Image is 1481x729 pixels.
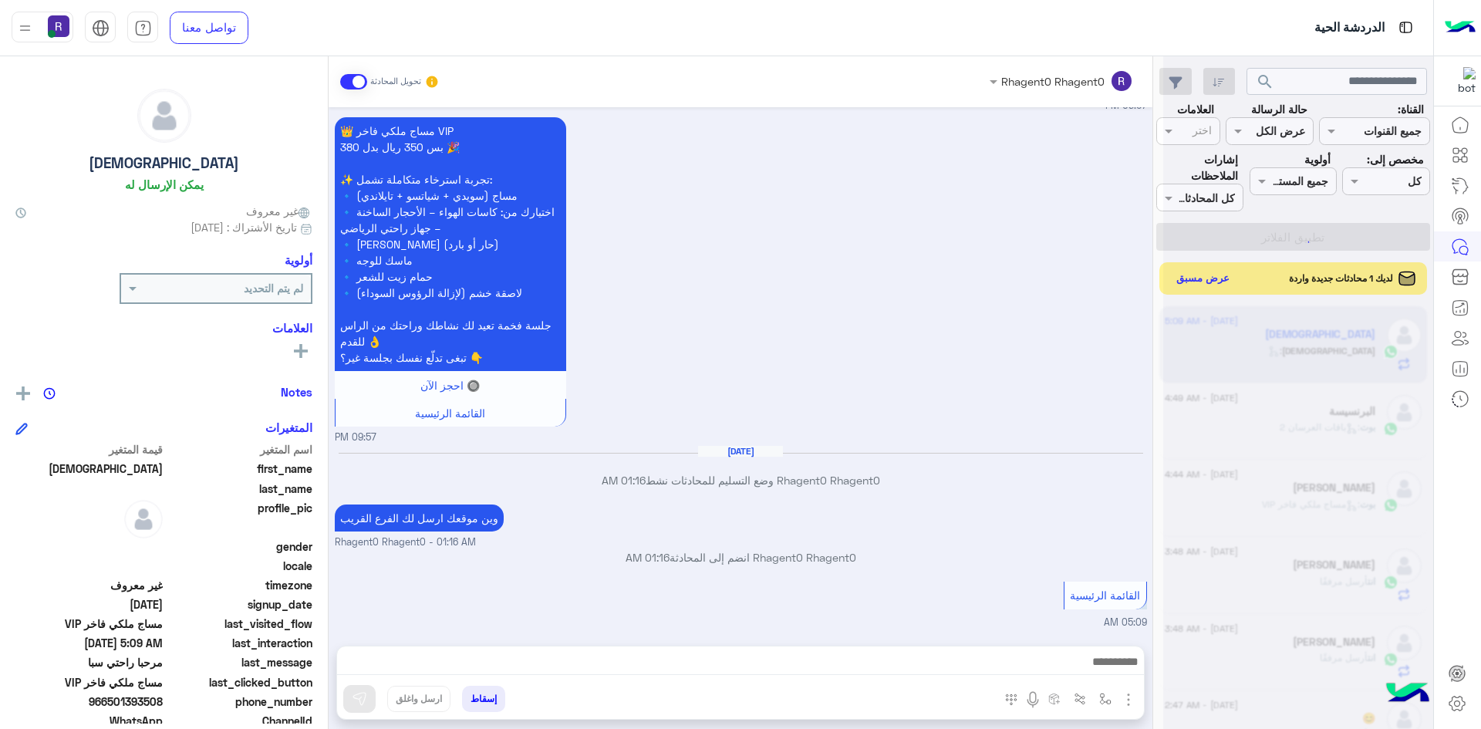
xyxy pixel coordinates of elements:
[1284,228,1311,255] div: loading...
[1024,690,1042,709] img: send voice note
[1119,690,1138,709] img: send attachment
[15,19,35,38] img: profile
[1074,693,1086,705] img: Trigger scenario
[15,654,163,670] span: مرحبا راحتي سبا
[1042,686,1068,711] button: create order
[15,674,163,690] span: مساج ملكي فاخر VIP
[15,321,312,335] h6: العلامات
[15,538,163,555] span: null
[166,500,313,535] span: profile_pic
[602,474,646,487] span: 01:16 AM
[125,177,204,191] h6: يمكن الإرسال له
[420,379,480,392] span: 🔘 احجز الآن
[1445,12,1476,44] img: Logo
[1068,686,1093,711] button: Trigger scenario
[387,686,450,712] button: ارسل واغلق
[166,654,313,670] span: last_message
[1156,223,1430,251] button: تطبيق الفلاتر
[1381,667,1435,721] img: hulul-logo.png
[1396,18,1415,37] img: tab
[92,19,110,37] img: tab
[166,694,313,710] span: phone_number
[1193,122,1214,142] div: اختر
[1048,693,1061,705] img: create order
[170,12,248,44] a: تواصل معنا
[166,441,313,457] span: اسم المتغير
[15,461,163,477] span: Islam
[335,505,504,532] p: 21/8/2025, 1:16 AM
[15,577,163,593] span: غير معروف
[246,203,312,219] span: غير معروف
[265,420,312,434] h6: المتغيرات
[1104,616,1147,628] span: 05:09 AM
[1448,67,1476,95] img: 322853014244696
[15,596,163,613] span: 2025-08-20T18:57:19.282Z
[1005,694,1017,706] img: make a call
[15,616,163,632] span: مساج ملكي فاخر VIP
[415,407,485,420] span: القائمة الرئيسية
[166,674,313,690] span: last_clicked_button
[16,386,30,400] img: add
[134,19,152,37] img: tab
[335,549,1147,565] p: Rhagent0 Rhagent0 انضم إلى المحادثة
[15,713,163,729] span: 2
[15,558,163,574] span: null
[124,500,163,538] img: defaultAdmin.png
[335,472,1147,488] p: Rhagent0 Rhagent0 وضع التسليم للمحادثات نشط
[48,15,69,37] img: userImage
[15,441,163,457] span: قيمة المتغير
[462,686,505,712] button: إسقاط
[1093,686,1118,711] button: select flow
[166,481,313,497] span: last_name
[285,253,312,267] h6: أولوية
[1314,18,1385,39] p: الدردشة الحية
[281,385,312,399] h6: Notes
[626,551,670,564] span: 01:16 AM
[15,694,163,710] span: 966501393508
[335,535,476,550] span: Rhagent0 Rhagent0 - 01:16 AM
[15,635,163,651] span: 2025-08-21T02:09:35.1541625Z
[43,387,56,400] img: notes
[166,596,313,613] span: signup_date
[1156,151,1238,184] label: إشارات الملاحظات
[191,219,297,235] span: تاريخ الأشتراك : [DATE]
[698,446,783,457] h6: [DATE]
[1099,693,1112,705] img: select flow
[335,117,566,371] p: 20/8/2025, 9:57 PM
[370,76,421,88] small: تحويل المحادثة
[166,635,313,651] span: last_interaction
[127,12,158,44] a: tab
[166,558,313,574] span: locale
[335,430,376,445] span: 09:57 PM
[166,713,313,729] span: ChannelId
[89,154,239,172] h5: [DEMOGRAPHIC_DATA]
[166,461,313,477] span: first_name
[166,538,313,555] span: gender
[166,577,313,593] span: timezone
[1070,589,1140,602] span: القائمة الرئيسية
[138,89,191,142] img: defaultAdmin.png
[352,691,367,707] img: send message
[166,616,313,632] span: last_visited_flow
